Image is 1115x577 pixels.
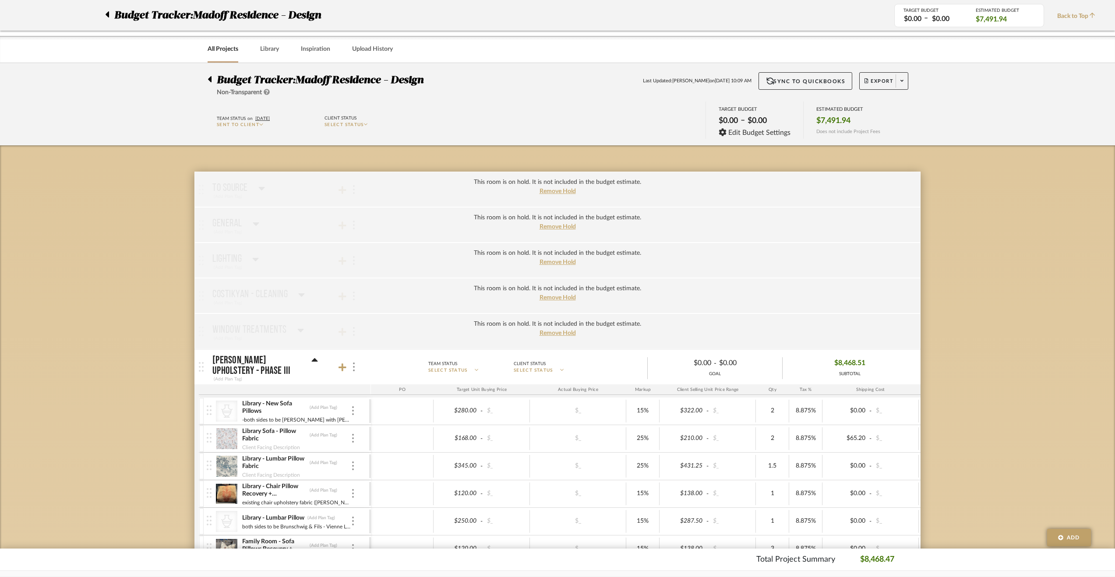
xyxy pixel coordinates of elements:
div: $_ [710,487,753,500]
div: $280.00 [436,405,479,417]
div: $0.00 [745,113,769,128]
div: (Add Plan Tag) [212,375,243,383]
div: Library - Chair Pillow Recovery + Reupholstery [242,482,307,498]
span: Budget Tracker: [217,75,295,85]
span: Budget Tracker: [114,7,193,23]
div: 15% [629,487,656,500]
p: [PERSON_NAME] Upholstery - Phase III [212,355,301,376]
div: $_ [484,405,527,417]
div: $0.00 [716,113,741,128]
img: vertical-grip.svg [207,543,212,553]
p: $8,468.47 [860,554,894,566]
span: - [705,517,710,526]
div: $_ [873,460,916,472]
div: 8.875% [792,460,819,472]
a: Inspiration [301,43,330,55]
div: 1.5 [759,460,786,472]
span: – [924,13,928,24]
div: $_ [710,542,753,555]
div: $431.25 [662,460,705,472]
div: $_ [710,515,753,528]
img: vertical-grip.svg [207,488,212,498]
div: $_ [554,487,602,500]
span: Back to Top [1057,12,1100,21]
div: $_ [873,432,916,445]
div: $_ [873,487,916,500]
div: $_ [873,405,916,417]
div: $0.00 [716,356,775,370]
div: $_ [484,515,527,528]
a: Library [260,43,279,55]
div: This room is on hold. It is not included in the budget estimate. [474,213,641,222]
img: grip.svg [199,362,204,372]
div: 8.875% [792,405,819,417]
span: Remove Hold [540,330,576,336]
div: (Add Plan Tag) [309,405,338,411]
div: Family Room - Sofa Pillows Recovery + Reupholstery [242,538,307,553]
div: 15% [629,542,656,555]
div: $322.00 [662,405,705,417]
div: TARGET BUDGET [903,8,963,13]
img: ff59d6e5-d0c0-42cc-ad9e-7d13b938e8be_50x50.jpg [216,456,237,477]
div: $0.00 [825,542,868,555]
div: $_ [710,432,753,445]
div: $0.00 [825,515,868,528]
div: $_ [554,542,602,555]
div: $0.00 [901,14,924,24]
p: Total Project Summary [756,554,835,566]
span: - [479,434,484,443]
div: This room is on hold. It is not included in the budget estimate. [474,284,641,293]
span: - [868,517,873,526]
span: Sent to Client [217,123,259,127]
div: 8.875% [792,432,819,445]
div: $_ [873,515,916,528]
img: 3dots-v.svg [352,544,354,553]
div: Client Facing Description [242,443,300,452]
div: PO [371,384,434,395]
img: 3dots-v.svg [352,406,354,415]
span: Last Updated: [643,77,672,85]
div: $_ [873,542,916,555]
div: TARGET BUDGET [719,106,791,112]
img: 3dots-v.svg [352,461,354,470]
mat-expansion-panel-header: Family Room - Sofa Pillows Recovery + Reupholstery(Add Plan Tag)recover existing sofa pillows wit... [199,535,1100,563]
div: (Add Plan Tag) [309,487,338,493]
div: $0.00 [825,487,868,500]
div: 2 [759,405,786,417]
div: (Add Plan Tag) [307,515,335,521]
div: $250.00 [436,515,479,528]
div: $65.20 [825,432,868,445]
img: 3dots-v.svg [353,362,355,371]
div: $210.00 [662,432,705,445]
mat-expansion-panel-header: Library - Lumbar Pillow Fabric(Add Plan Tag)Client Facing Description$345.00-$_$_25%$431.25-$_1.5... [199,453,1100,480]
div: 2 [759,432,786,445]
div: $120.00 [436,542,479,555]
div: Library - New Sofa Pillows [242,400,307,415]
span: $8,468.51 [834,356,865,370]
div: $_ [484,432,527,445]
span: $7,491.94 [816,116,850,126]
div: $_ [554,460,602,472]
div: GOAL [648,371,782,377]
div: Library - Lumbar Pillow [242,514,305,522]
img: 93650382-69b2-4904-a60c-1b20ce914f40_50x50.jpg [216,538,237,559]
div: Library Sofa - Pillow Fabric [242,427,307,443]
div: Ship. Markup % [919,384,961,395]
span: Non-Transparent [217,89,262,95]
span: - [868,462,873,471]
span: Export [864,78,893,91]
button: Add [1047,529,1091,546]
div: $_ [554,515,602,528]
span: Remove Hold [540,188,576,194]
div: $0.00 [825,460,868,472]
img: 3dots-v.svg [352,489,354,498]
div: This room is on hold. It is not included in the budget estimate. [474,320,641,329]
div: Client Selling Unit Price Range [660,384,756,395]
div: $0.00 [655,356,714,370]
div: $120.00 [436,487,479,500]
span: Remove Hold [540,259,576,265]
mat-expansion-panel-header: Library Sofa - Pillow Fabric(Add Plan Tag)Client Facing Description$168.00-$_$_25%$210.00-$_28.87... [199,425,1100,452]
span: Remove Hold [540,224,576,230]
mat-expansion-panel-header: Library - Chair Pillow Recovery + Reupholstery(Add Plan Tag)existing chair upholstery fabric ([PE... [199,480,1100,507]
span: - [705,434,710,443]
